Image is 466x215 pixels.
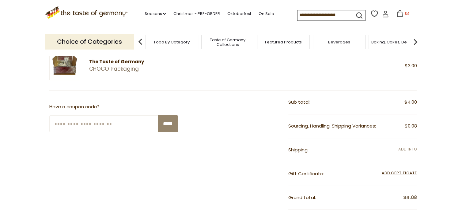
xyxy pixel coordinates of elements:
img: CHOCO Packaging [49,50,80,80]
a: Taste of Germany Collections [203,38,252,47]
button: $4 [390,10,416,19]
a: Beverages [328,40,350,44]
a: Food By Category [154,40,190,44]
span: $4.00 [404,98,417,106]
a: On Sale [258,10,274,17]
span: Grand total: [288,194,316,201]
a: Christmas - PRE-ORDER [173,10,220,17]
a: Seasons [144,10,166,17]
a: Baking, Cakes, Desserts [371,40,419,44]
span: $4 [404,11,409,16]
span: $4.08 [403,194,417,202]
p: Choice of Categories [45,34,134,49]
span: Shipping: [288,146,309,153]
img: next arrow [409,36,422,48]
a: Featured Products [265,40,302,44]
a: CHOCO Packaging [89,66,243,72]
span: $3.00 [405,62,417,69]
img: previous arrow [134,36,146,48]
span: Add Certificate [382,170,417,177]
p: Have a coupon code? [49,103,178,111]
span: Sourcing, Handling, Shipping Variances: [288,123,376,129]
span: $0.08 [405,122,417,130]
span: Add Info [398,146,417,152]
a: Oktoberfest [227,10,251,17]
span: Sub total: [288,99,310,105]
span: Gift Certificate: [288,170,324,177]
div: The Taste of Germany [89,58,243,66]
